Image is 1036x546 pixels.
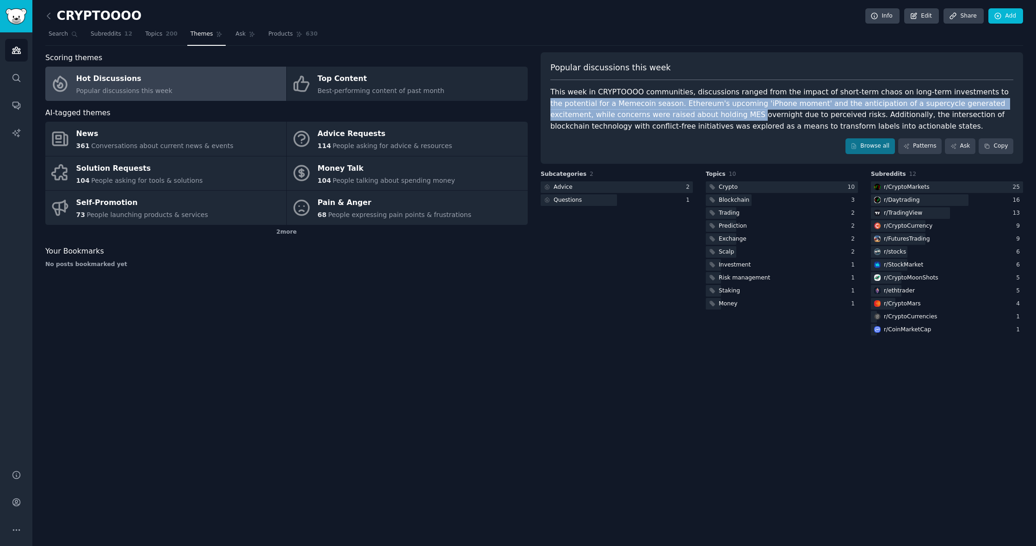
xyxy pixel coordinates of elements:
[874,274,881,281] img: CryptoMoonShots
[706,285,858,297] a: Staking1
[45,122,286,156] a: News361Conversations about current news & events
[1012,183,1023,192] div: 25
[706,259,858,271] a: Investment1
[871,220,1023,232] a: CryptoCurrencyr/CryptoCurrency9
[884,183,930,192] div: r/ CryptoMarkets
[847,183,858,192] div: 10
[851,248,858,256] div: 2
[45,225,528,240] div: 2 more
[686,183,693,192] div: 2
[76,211,85,218] span: 73
[874,326,881,333] img: CoinMarketCap
[865,8,900,24] a: Info
[706,194,858,206] a: Blockchain3
[91,142,233,149] span: Conversations about current news & events
[874,248,881,255] img: stocks
[874,300,881,307] img: CryptoMars
[706,170,726,179] span: Topics
[871,311,1023,323] a: CryptoCurrenciesr/CryptoCurrencies1
[287,191,528,225] a: Pain & Anger68People expressing pain points & frustrations
[884,313,937,321] div: r/ CryptoCurrencies
[884,261,923,269] div: r/ StockMarket
[706,233,858,245] a: Exchange2
[851,274,858,282] div: 1
[166,30,178,38] span: 200
[719,235,746,243] div: Exchange
[871,233,1023,245] a: FuturesTradingr/FuturesTrading9
[187,27,226,46] a: Themes
[851,287,858,295] div: 1
[871,259,1023,271] a: StockMarketr/StockMarket6
[874,184,881,190] img: CryptoMarkets
[988,8,1023,24] a: Add
[719,261,751,269] div: Investment
[333,142,452,149] span: People asking for advice & resources
[318,196,472,211] div: Pain & Anger
[851,196,858,205] div: 3
[328,211,471,218] span: People expressing pain points & frustrations
[729,171,736,177] span: 10
[874,223,881,229] img: CryptoCurrency
[719,300,738,308] div: Money
[191,30,213,38] span: Themes
[1016,248,1023,256] div: 6
[45,156,286,191] a: Solution Requests104People asking for tools & solutions
[541,181,693,193] a: Advice2
[871,194,1023,206] a: Daytradingr/Daytrading16
[884,209,922,217] div: r/ TradingView
[318,142,331,149] span: 114
[898,138,942,154] a: Patterns
[871,324,1023,335] a: CoinMarketCapr/CoinMarketCap1
[943,8,983,24] a: Share
[719,274,770,282] div: Risk management
[1016,222,1023,230] div: 9
[45,246,104,257] span: Your Bookmarks
[318,72,444,87] div: Top Content
[45,67,286,101] a: Hot DiscussionsPopular discussions this week
[719,222,747,230] div: Prediction
[851,261,858,269] div: 1
[719,209,740,217] div: Trading
[318,211,327,218] span: 68
[1012,209,1023,217] div: 13
[550,62,671,74] span: Popular discussions this week
[554,196,582,205] div: Questions
[1012,196,1023,205] div: 16
[6,8,27,25] img: GummySearch logo
[871,181,1023,193] a: CryptoMarketsr/CryptoMarkets25
[874,197,881,203] img: Daytrading
[49,30,68,38] span: Search
[318,127,452,142] div: Advice Requests
[45,261,528,269] div: No posts bookmarked yet
[45,107,111,119] span: AI-tagged themes
[541,170,586,179] span: Subcategories
[686,196,693,205] div: 1
[884,287,915,295] div: r/ ethtrader
[909,171,917,177] span: 12
[884,235,930,243] div: r/ FuturesTrading
[706,220,858,232] a: Prediction2
[1016,261,1023,269] div: 6
[884,248,906,256] div: r/ stocks
[706,246,858,258] a: Scalp2
[76,87,173,94] span: Popular discussions this week
[333,177,455,184] span: People talking about spending money
[1016,326,1023,334] div: 1
[91,30,121,38] span: Subreddits
[871,207,1023,219] a: TradingViewr/TradingView13
[871,170,906,179] span: Subreddits
[706,207,858,219] a: Trading2
[851,209,858,217] div: 2
[884,274,938,282] div: r/ CryptoMoonShots
[287,156,528,191] a: Money Talk104People talking about spending money
[76,161,203,176] div: Solution Requests
[541,194,693,206] a: Questions1
[45,9,142,24] h2: CRYPTOOOO
[884,326,931,334] div: r/ CoinMarketCap
[979,138,1013,154] button: Copy
[871,298,1023,310] a: CryptoMarsr/CryptoMars4
[1016,235,1023,243] div: 9
[884,222,932,230] div: r/ CryptoCurrency
[904,8,939,24] a: Edit
[874,210,881,216] img: TradingView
